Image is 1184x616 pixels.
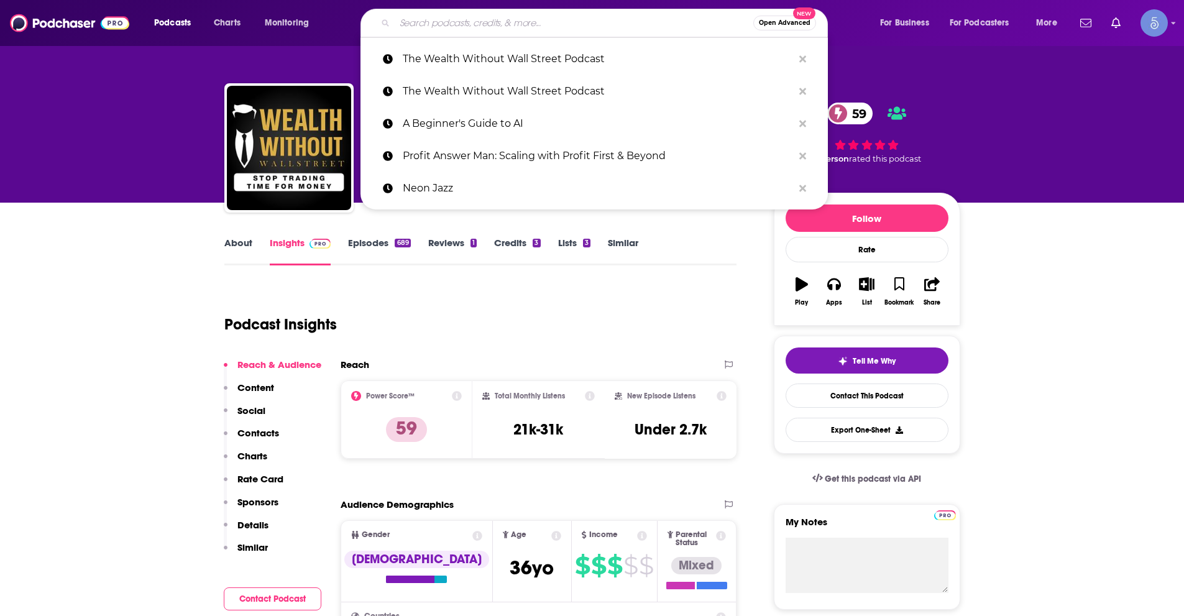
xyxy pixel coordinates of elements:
span: Age [511,531,526,539]
p: Charts [237,450,267,462]
button: Social [224,405,265,428]
a: Show notifications dropdown [1106,12,1126,34]
button: Content [224,382,274,405]
span: For Business [880,14,929,32]
a: Credits3 [494,237,540,265]
p: Sponsors [237,496,278,508]
span: 1 person [815,154,849,163]
button: open menu [942,13,1027,33]
div: Search podcasts, credits, & more... [372,9,840,37]
h1: Podcast Insights [224,315,337,334]
h2: New Episode Listens [627,392,695,400]
span: Open Advanced [759,20,810,26]
span: Gender [362,531,390,539]
span: $ [591,556,606,576]
span: $ [575,556,590,576]
button: tell me why sparkleTell Me Why [786,347,948,374]
div: Bookmark [884,299,914,306]
div: [DEMOGRAPHIC_DATA] [344,551,489,568]
span: Podcasts [154,14,191,32]
button: Show profile menu [1140,9,1168,37]
span: Tell Me Why [853,356,896,366]
div: List [862,299,872,306]
span: New [793,7,815,19]
div: Mixed [671,557,722,574]
a: 59 [827,103,873,124]
div: Apps [826,299,842,306]
img: Podchaser - Follow, Share and Rate Podcasts [10,11,129,35]
button: Contact Podcast [224,587,321,610]
button: Similar [224,541,268,564]
img: The Wealth Without Wall Street Podcast [227,86,351,210]
button: open menu [256,13,325,33]
span: $ [623,556,638,576]
h2: Audience Demographics [341,499,454,510]
span: $ [639,556,653,576]
a: Similar [608,237,638,265]
button: Charts [224,450,267,473]
img: Podchaser Pro [934,510,956,520]
span: Charts [214,14,241,32]
h2: Total Monthly Listens [495,392,565,400]
div: Play [795,299,808,306]
a: Reviews1 [428,237,477,265]
div: Rate [786,237,948,262]
button: Apps [818,269,850,314]
span: For Podcasters [950,14,1009,32]
button: open menu [1027,13,1073,33]
h3: 21k-31k [513,420,563,439]
p: Profit Answer Man: Scaling with Profit First & Beyond [403,140,793,172]
a: Episodes689 [348,237,410,265]
p: Social [237,405,265,416]
a: Get this podcast via API [802,464,932,494]
p: Contacts [237,427,279,439]
button: Open AdvancedNew [753,16,816,30]
img: tell me why sparkle [838,356,848,366]
a: A Beginner's Guide to AI [360,108,828,140]
span: Get this podcast via API [825,474,921,484]
span: Logged in as Spiral5-G1 [1140,9,1168,37]
p: The Wealth Without Wall Street Podcast [403,43,793,75]
button: Bookmark [883,269,916,314]
button: List [850,269,883,314]
a: Lists3 [558,237,590,265]
button: Details [224,519,268,542]
img: Podchaser Pro [310,239,331,249]
label: My Notes [786,516,948,538]
span: Monitoring [265,14,309,32]
span: rated this podcast [849,154,921,163]
a: InsightsPodchaser Pro [270,237,331,265]
h3: Under 2.7k [635,420,707,439]
p: Details [237,519,268,531]
a: The Wealth Without Wall Street Podcast [360,75,828,108]
div: 1 [470,239,477,247]
a: Charts [206,13,248,33]
a: Neon Jazz [360,172,828,205]
button: Share [916,269,948,314]
input: Search podcasts, credits, & more... [395,13,753,33]
button: Rate Card [224,473,283,496]
p: 59 [386,417,427,442]
button: Follow [786,205,948,232]
a: Pro website [934,508,956,520]
img: User Profile [1140,9,1168,37]
button: Play [786,269,818,314]
button: open menu [871,13,945,33]
p: Content [237,382,274,393]
p: Neon Jazz [403,172,793,205]
span: Income [589,531,618,539]
a: Contact This Podcast [786,384,948,408]
div: 59 1 personrated this podcast [774,94,960,172]
p: Similar [237,541,268,553]
span: More [1036,14,1057,32]
button: Contacts [224,427,279,450]
a: Profit Answer Man: Scaling with Profit First & Beyond [360,140,828,172]
span: $ [607,556,622,576]
p: A Beginner's Guide to AI [403,108,793,140]
button: Sponsors [224,496,278,519]
a: Show notifications dropdown [1075,12,1096,34]
p: Rate Card [237,473,283,485]
button: open menu [145,13,207,33]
